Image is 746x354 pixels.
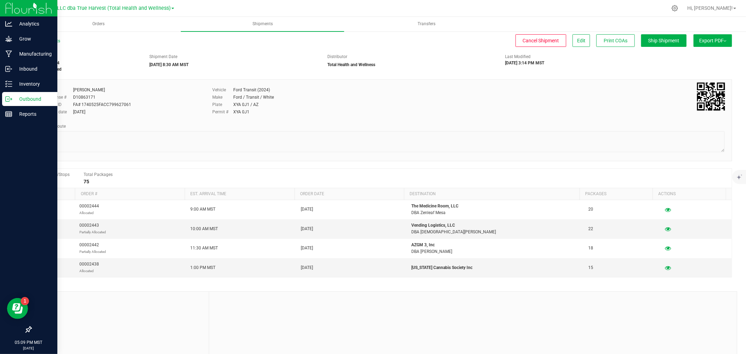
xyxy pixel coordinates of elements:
[5,95,12,102] inline-svg: Outbound
[345,17,508,31] a: Transfers
[233,101,258,108] div: XYA 0J1 / AZ
[80,203,99,216] span: 00002444
[5,65,12,72] inline-svg: Inbound
[84,179,89,184] strong: 75
[212,94,233,100] label: Make
[80,229,106,235] p: Partially Allocated
[327,54,347,60] label: Distributor
[12,110,54,118] p: Reports
[83,21,114,27] span: Orders
[80,261,99,274] span: 00002438
[233,87,270,93] div: Ford Transit (2024)
[21,297,29,305] iframe: Resource center unread badge
[411,210,580,216] p: DBA Zenleaf Mesa
[12,65,54,73] p: Inbound
[73,109,85,115] div: [DATE]
[80,222,106,235] span: 00002443
[75,188,185,200] th: Order #
[411,222,580,229] p: Vending Logistics, LLC
[5,111,12,118] inline-svg: Reports
[149,54,177,60] label: Shipment Date
[80,210,99,216] p: Allocated
[212,109,233,115] label: Permit #
[505,54,531,60] label: Last Modified
[641,34,687,47] button: Ship Shipment
[577,38,585,43] span: Edit
[604,38,627,43] span: Print COAs
[588,206,593,213] span: 20
[212,87,233,93] label: Vehicle
[699,38,726,43] span: Export PDF
[523,38,559,43] span: Cancel Shipment
[294,188,404,200] th: Order date
[190,206,215,213] span: 9:00 AM MST
[588,264,593,271] span: 15
[5,35,12,42] inline-svg: Grow
[31,54,139,60] span: Shipment #
[5,20,12,27] inline-svg: Analytics
[301,245,313,252] span: [DATE]
[580,188,653,200] th: Packages
[411,264,580,271] p: [US_STATE] Cannabis Society Inc
[516,34,566,47] button: Cancel Shipment
[20,5,171,11] span: DXR FINANCE 4 LLC dba True Harvest (Total Health and Wellness)
[190,264,215,271] span: 1:00 PM MST
[12,20,54,28] p: Analytics
[404,188,580,200] th: Destination
[190,226,218,232] span: 10:00 AM MST
[3,346,54,351] p: [DATE]
[73,101,131,108] div: FA# 1740525FACC799627061
[80,268,99,274] p: Allocated
[411,229,580,235] p: DBA [DEMOGRAPHIC_DATA][PERSON_NAME]
[301,226,313,232] span: [DATE]
[596,34,635,47] button: Print COAs
[73,87,105,93] div: [PERSON_NAME]
[190,245,218,252] span: 11:30 AM MST
[12,80,54,88] p: Inventory
[12,95,54,103] p: Outbound
[84,172,113,177] span: Total Packages
[697,83,725,111] img: Scan me!
[687,5,733,11] span: Hi, [PERSON_NAME]!
[212,101,233,108] label: Plate
[588,226,593,232] span: 22
[80,242,106,255] span: 00002442
[411,248,580,255] p: DBA [PERSON_NAME]
[80,248,106,255] p: Partially Allocated
[73,94,95,100] div: D10863171
[670,5,679,12] div: Manage settings
[149,62,189,67] strong: [DATE] 8:30 AM MST
[694,34,732,47] button: Export PDF
[5,80,12,87] inline-svg: Inventory
[17,17,180,31] a: Orders
[185,188,294,200] th: Est. arrival time
[697,83,725,111] qrcode: 20250922-004
[36,297,204,305] span: Notes
[12,50,54,58] p: Manufacturing
[327,62,375,67] strong: Total Health and Wellness
[233,109,249,115] div: XYA 0J1
[411,242,580,248] p: AZGM 3, Inc
[3,339,54,346] p: 05:09 PM MST
[5,50,12,57] inline-svg: Manufacturing
[12,35,54,43] p: Grow
[573,34,590,47] button: Edit
[408,21,445,27] span: Transfers
[301,264,313,271] span: [DATE]
[648,38,680,43] span: Ship Shipment
[588,245,593,252] span: 18
[243,21,282,27] span: Shipments
[411,203,580,210] p: The Medicine Room, LLC
[181,17,344,31] a: Shipments
[653,188,726,200] th: Actions
[233,94,274,100] div: Ford / Transit / White
[505,61,545,65] strong: [DATE] 3:14 PM MST
[7,298,28,319] iframe: Resource center
[301,206,313,213] span: [DATE]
